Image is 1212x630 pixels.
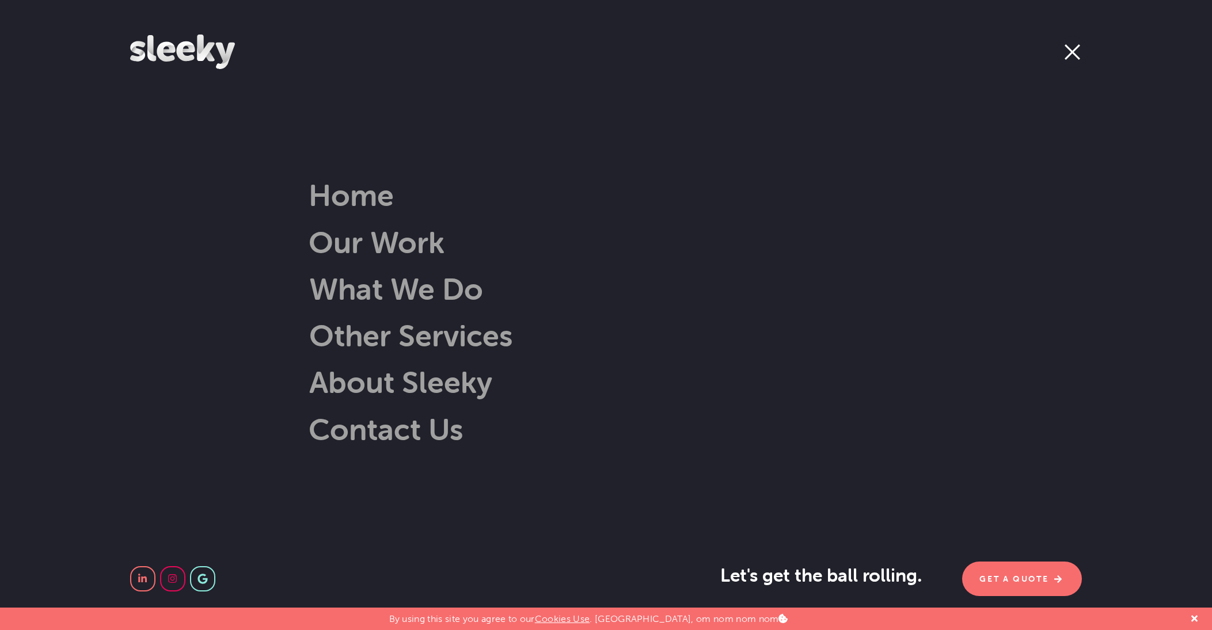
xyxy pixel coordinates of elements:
span: . [920,565,924,586]
span: Let's get the ball rolling [720,564,922,586]
a: Cookies Use [535,613,590,624]
a: Other Services [275,317,512,354]
a: Home [309,177,394,213]
p: By using this site you agree to our . [GEOGRAPHIC_DATA], om nom nom nom [389,608,788,624]
a: Contact Us [309,411,463,448]
img: Sleeky Web Design Newcastle [130,35,235,69]
a: What We Do [275,270,483,307]
a: Get A Quote [962,562,1082,596]
a: Our Work [309,224,444,261]
a: About Sleeky [275,364,492,400]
